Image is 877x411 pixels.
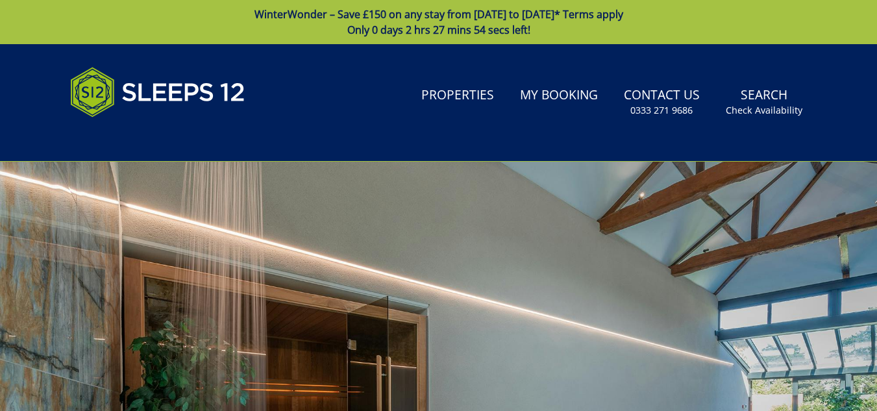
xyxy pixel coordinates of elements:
[619,81,705,123] a: Contact Us0333 271 9686
[64,132,200,143] iframe: Customer reviews powered by Trustpilot
[726,104,802,117] small: Check Availability
[70,60,245,125] img: Sleeps 12
[515,81,603,110] a: My Booking
[416,81,499,110] a: Properties
[721,81,808,123] a: SearchCheck Availability
[630,104,693,117] small: 0333 271 9686
[347,23,530,37] span: Only 0 days 2 hrs 27 mins 54 secs left!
